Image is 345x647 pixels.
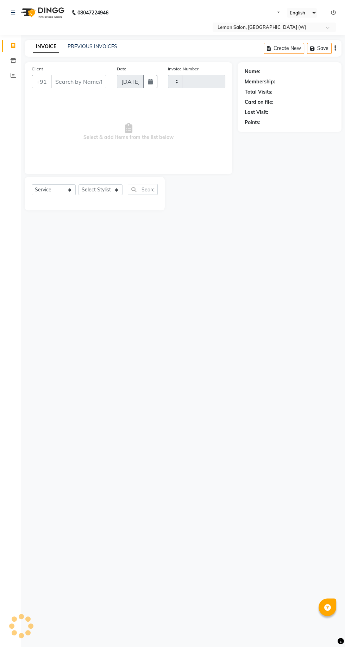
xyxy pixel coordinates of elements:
[32,66,43,72] label: Client
[264,43,304,54] button: Create New
[33,40,59,53] a: INVOICE
[245,68,261,75] div: Name:
[32,97,225,167] span: Select & add items from the list below
[117,66,126,72] label: Date
[51,75,106,88] input: Search by Name/Mobile/Email/Code
[128,184,158,195] input: Search or Scan
[245,78,275,85] div: Membership:
[32,75,51,88] button: +91
[307,43,332,54] button: Save
[168,66,199,72] label: Invoice Number
[245,88,272,96] div: Total Visits:
[245,99,274,106] div: Card on file:
[245,119,261,126] div: Points:
[68,43,117,50] a: PREVIOUS INVOICES
[245,109,268,116] div: Last Visit:
[77,3,108,23] b: 08047224946
[18,3,66,23] img: logo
